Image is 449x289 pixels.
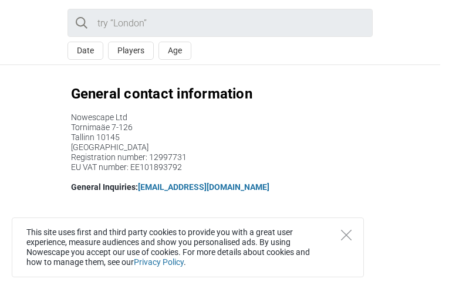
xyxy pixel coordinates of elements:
a: [EMAIL_ADDRESS][DOMAIN_NAME] [138,182,269,192]
h2: Support [71,217,379,236]
button: Close [341,230,352,240]
li: Registration number: 12997731 [71,152,379,162]
h2: General contact information [71,84,379,104]
button: Age [158,42,191,60]
li: EU VAT number: EE101893792 [71,162,379,172]
a: Privacy Policy [134,257,184,267]
li: [GEOGRAPHIC_DATA] [71,142,379,152]
p: General Inquiries: [71,181,379,193]
input: try “London” [67,9,373,37]
li: Tornimaäe 7-126 [71,123,379,132]
button: Date [67,42,103,60]
li: Tallinn 10145 [71,132,379,142]
button: Players [108,42,154,60]
li: Nowescape Ltd [71,113,379,123]
div: This site uses first and third party cookies to provide you with a great user experience, measure... [12,217,364,277]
